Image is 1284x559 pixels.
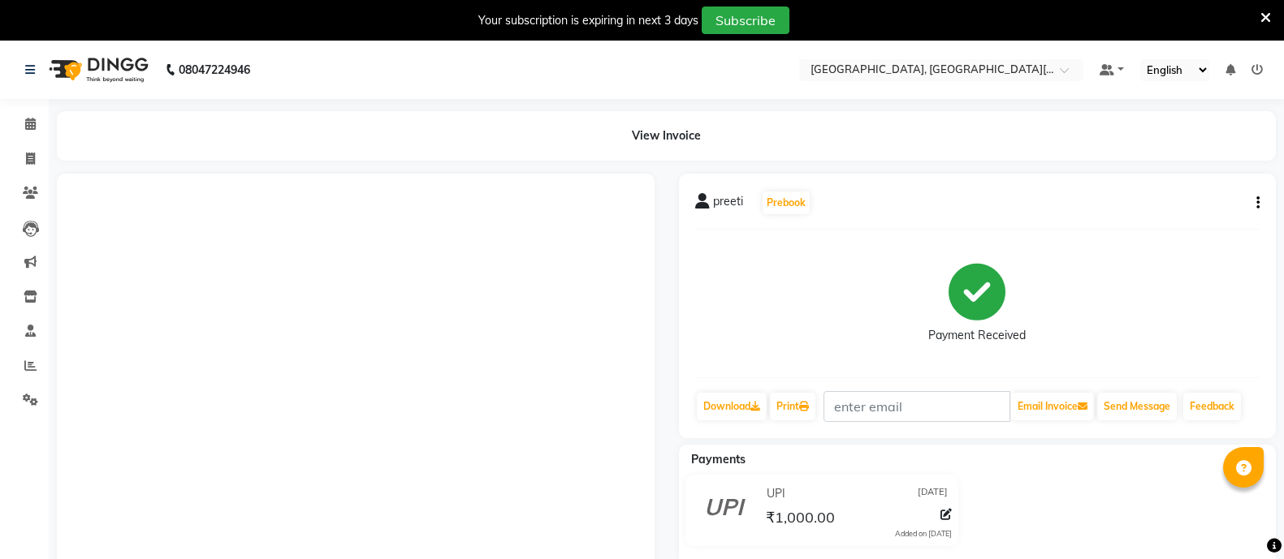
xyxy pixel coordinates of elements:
[824,391,1010,422] input: enter email
[691,452,746,467] span: Payments
[763,191,810,214] button: Prebook
[1011,393,1094,420] button: Email Invoice
[1216,494,1268,543] iframe: chat widget
[179,47,250,92] b: 08047224946
[928,327,1026,344] div: Payment Received
[697,393,767,420] a: Download
[895,528,952,540] div: Added on [DATE]
[713,193,743,216] span: preeti
[770,393,815,420] a: Print
[766,508,835,531] span: ₹1,000.00
[41,47,153,92] img: logo
[918,485,948,502] span: [DATE]
[57,111,1276,161] div: View Invoice
[767,485,785,502] span: UPI
[702,6,789,34] button: Subscribe
[1097,393,1177,420] button: Send Message
[1183,393,1241,420] a: Feedback
[478,12,698,29] div: Your subscription is expiring in next 3 days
